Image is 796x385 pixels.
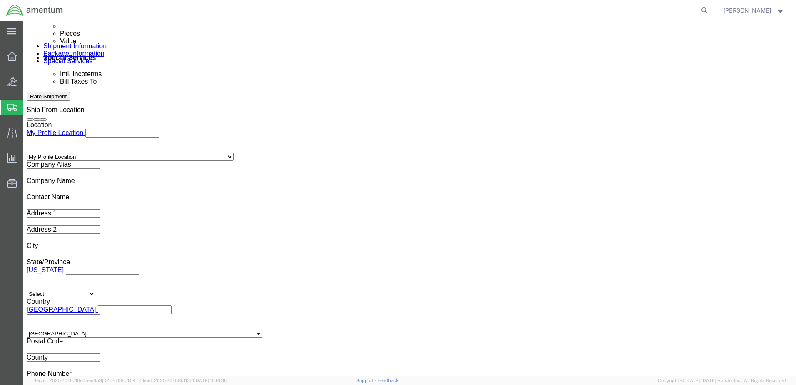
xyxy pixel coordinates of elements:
[23,21,796,376] iframe: FS Legacy Container
[6,4,63,17] img: logo
[658,377,786,384] span: Copyright © [DATE]-[DATE] Agistix Inc., All Rights Reserved
[724,6,771,15] span: ADRIAN RODRIGUEZ, JR
[723,5,785,15] button: [PERSON_NAME]
[377,378,398,383] a: Feedback
[194,378,227,383] span: [DATE] 10:16:38
[139,378,227,383] span: Client: 2025.20.0-8b113f4
[102,378,136,383] span: [DATE] 09:51:04
[356,378,377,383] a: Support
[33,378,136,383] span: Server: 2025.20.0-710e05ee653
